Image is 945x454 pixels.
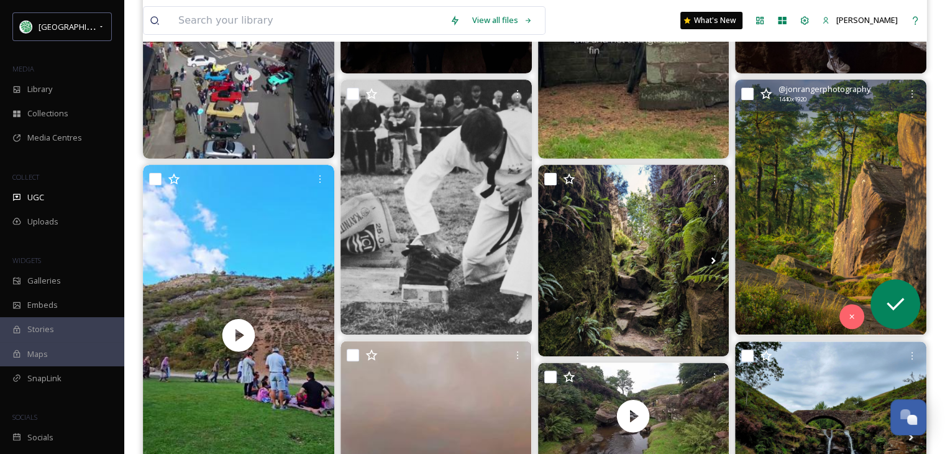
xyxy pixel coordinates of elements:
span: Galleries [27,275,61,287]
span: MEDIA [12,64,34,73]
span: Maps [27,348,48,360]
a: What's New [680,12,742,29]
img: Facebook%20Icon.png [20,21,32,33]
span: @ jonrangerphotography [778,83,870,95]
span: Uploads [27,216,58,228]
span: Library [27,83,52,95]
a: View all files [466,8,539,32]
span: UGC [27,192,44,203]
input: Search your library [172,7,444,34]
span: WIDGETS [12,256,41,265]
img: Make sure you look behind you. While standing at the Roaches, it’s easy to be captivated by the a... [735,80,926,335]
span: Collections [27,108,68,119]
span: [GEOGRAPHIC_DATA] [39,21,117,32]
span: 1440 x 1920 [778,95,806,104]
span: Stories [27,323,54,335]
a: [PERSON_NAME] [816,8,904,32]
img: Another old school break from Master Salt, smashing some tiles on a demo!! - #taekwondo #martiala... [340,80,532,335]
span: COLLECT [12,172,39,182]
img: From subterrania to summit stone... A fantastic birthday hike ❤️ 🧙🧙‍♂️ Thank you misfit.miniature... [538,165,729,356]
span: SOCIALS [12,412,37,422]
span: Embeds [27,299,58,311]
span: Media Centres [27,132,82,144]
span: SnapLink [27,373,62,384]
button: Open Chat [890,399,926,435]
span: Socials [27,432,53,443]
span: [PERSON_NAME] [836,14,898,25]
